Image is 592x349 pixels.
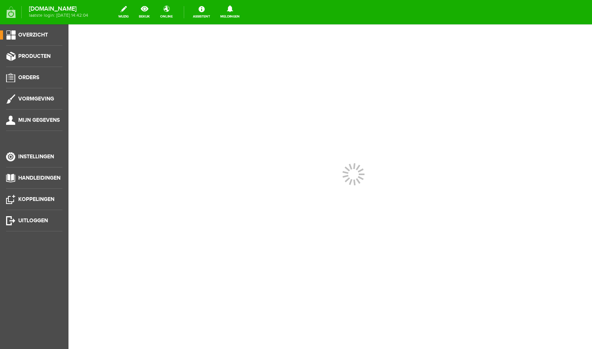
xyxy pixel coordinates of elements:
[18,175,60,181] span: Handleidingen
[18,153,54,160] span: Instellingen
[114,4,133,21] a: wijzig
[18,196,54,202] span: Koppelingen
[18,217,48,224] span: Uitloggen
[18,74,39,81] span: Orders
[29,7,88,11] strong: [DOMAIN_NAME]
[18,32,48,38] span: Overzicht
[216,4,244,21] a: Meldingen
[188,4,215,21] a: Assistent
[29,13,88,18] span: laatste login: [DATE] 14:42:04
[18,117,60,123] span: Mijn gegevens
[134,4,154,21] a: bekijk
[18,96,54,102] span: Vormgeving
[156,4,177,21] a: online
[18,53,51,59] span: Producten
